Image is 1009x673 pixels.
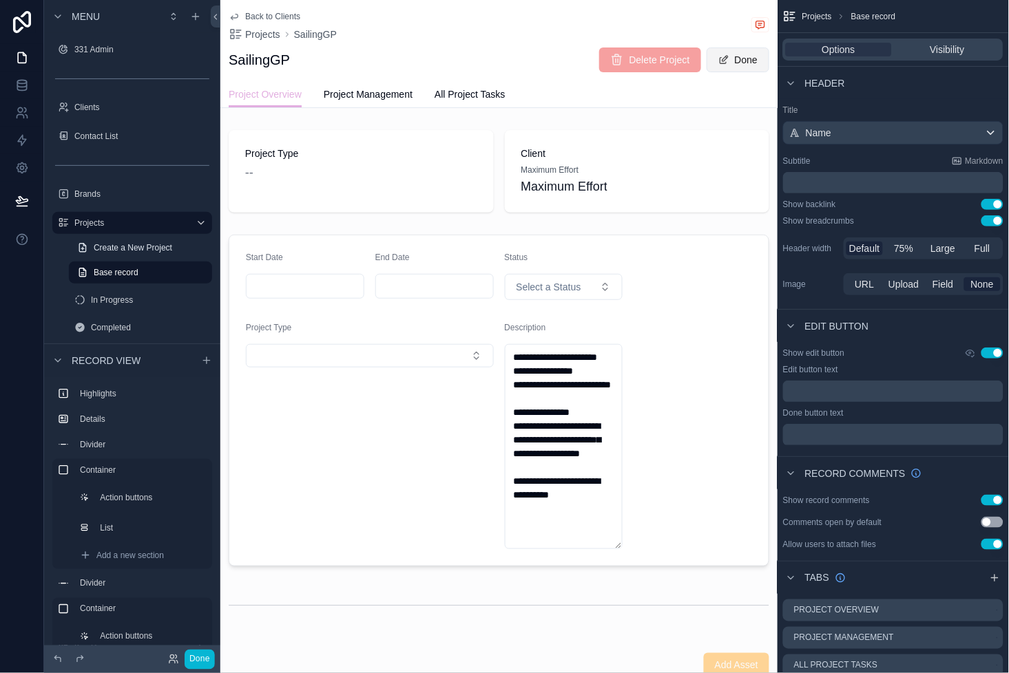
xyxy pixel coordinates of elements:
a: Contact List [52,125,212,147]
a: Brands [52,183,212,205]
label: Action buttons [100,631,204,642]
label: Container [80,464,207,476]
a: Projects [229,28,280,41]
div: scrollable content [44,376,220,645]
label: Image [783,279,838,290]
span: Project Management [324,87,413,101]
a: Back to Clients [229,11,300,22]
div: Show record comments [783,495,870,506]
label: Projects [74,217,185,228]
a: In Progress [69,289,212,311]
button: Done [185,650,215,670]
label: Clients [74,102,209,113]
label: Details [80,414,207,425]
label: Container [80,603,207,615]
label: Show edit button [783,348,844,359]
span: Back to Clients [245,11,300,22]
h1: SailingGP [229,50,290,70]
a: 331 Admin [52,39,212,61]
div: scrollable content [783,172,1003,193]
a: All Project Tasks [435,82,505,109]
span: All Project Tasks [435,87,505,101]
span: None [971,277,994,291]
span: Base record [851,11,896,22]
span: Menu [72,10,100,23]
a: Create a New Project [69,237,212,259]
label: Completed [91,322,209,333]
label: Divider [80,439,207,450]
span: Base record [94,267,138,278]
span: Record comments [805,467,906,480]
span: Full [975,242,990,255]
label: Highlights [80,388,207,399]
div: scrollable content [783,381,1003,402]
a: Project Overview [229,82,302,108]
label: Contact List [74,131,209,142]
a: Markdown [952,156,1003,167]
label: Header width [783,243,838,254]
div: Show breadcrumbs [783,215,854,226]
span: Edit button [805,319,869,333]
label: 331 Admin [74,44,209,55]
span: Add a new section [96,550,164,561]
span: Projects [802,11,832,22]
a: Completed [69,317,212,339]
label: Subtitle [783,156,811,167]
span: Create a New Project [94,242,172,253]
a: Clients [52,96,212,118]
a: Base record [69,261,212,284]
span: Visibility [930,43,965,56]
span: Header [805,76,845,90]
button: Name [783,121,1003,145]
span: Options [822,43,855,56]
label: Divider [80,578,207,589]
button: Done [707,47,769,72]
span: URL [855,277,874,291]
label: Brands [74,189,209,200]
span: Upload [888,277,919,291]
div: scrollable content [783,424,1003,445]
label: Project Overview [794,605,880,616]
label: Project Management [794,632,894,643]
span: Large [931,242,956,255]
label: List [100,522,204,533]
label: In Progress [91,295,209,306]
label: Action buttons [100,492,204,503]
div: Allow users to attach files [783,539,876,550]
div: Show backlink [783,199,836,210]
label: Done button text [783,407,844,418]
span: Markdown [966,156,1003,167]
span: Name [806,126,831,140]
a: Project Management [324,82,413,109]
label: Title [783,105,1003,116]
span: Project Overview [229,87,302,101]
a: Projects [52,212,212,234]
span: Tabs [805,571,830,585]
span: Default [849,242,880,255]
span: Record view [72,353,141,367]
a: SailingGP [294,28,337,41]
label: Edit button text [783,364,838,375]
div: Comments open by default [783,517,882,528]
span: Field [933,277,953,291]
span: 75% [894,242,913,255]
span: Projects [245,28,280,41]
